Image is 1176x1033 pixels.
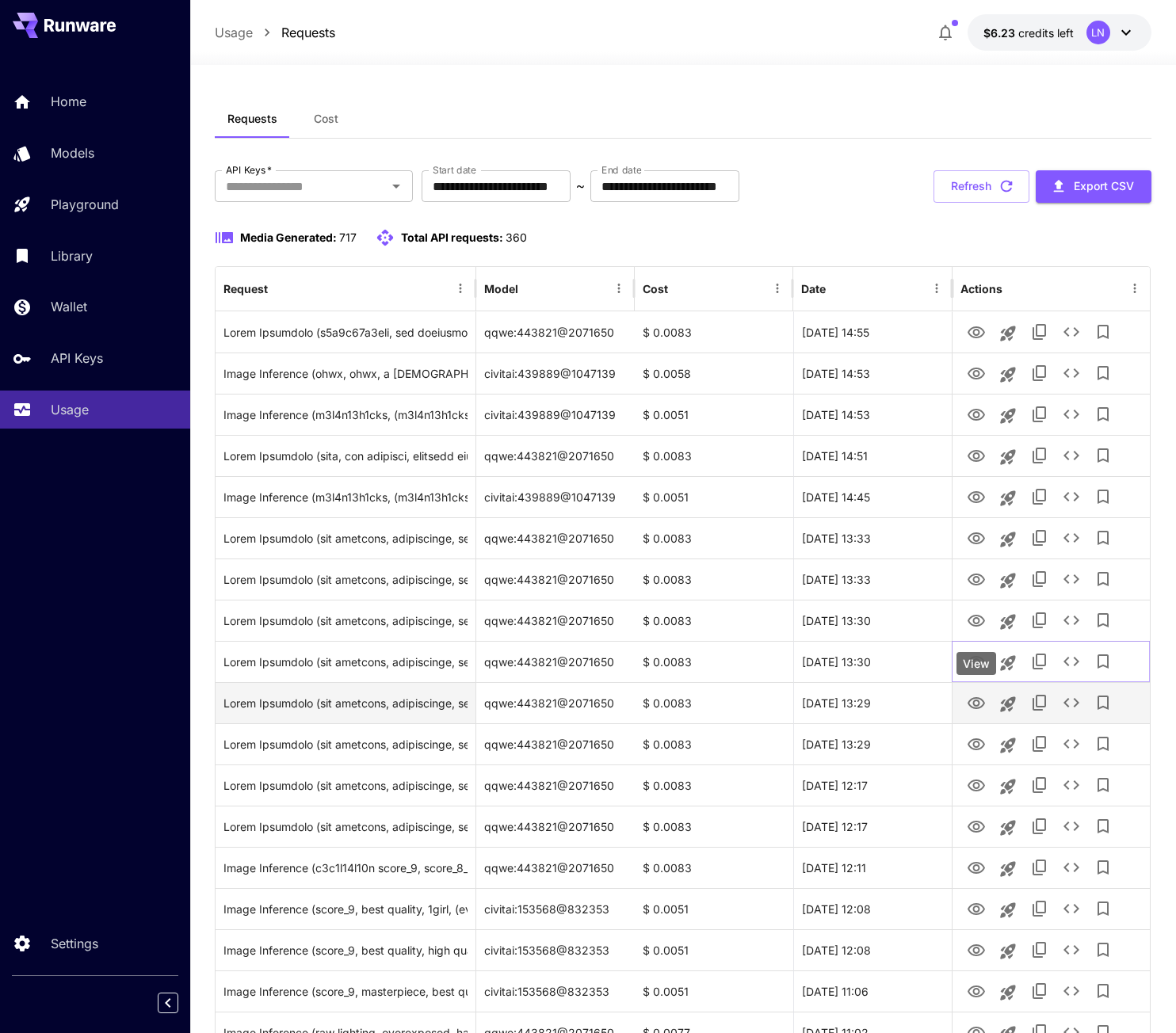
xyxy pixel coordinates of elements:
div: $ 0.0083 [635,723,793,764]
div: Date [801,282,826,295]
button: Copy TaskUUID [1024,398,1056,430]
button: Launch in playground [992,318,1024,349]
button: Launch in playground [992,647,1024,679]
div: 21 Sep, 2025 13:33 [793,558,952,600]
button: Add to library [1087,646,1119,677]
button: View [960,974,992,1007]
div: $ 0.0083 [635,847,793,888]
div: 21 Sep, 2025 14:55 [793,311,952,353]
button: View [960,398,992,430]
button: View [960,356,992,389]
button: Add to library [1087,687,1119,719]
div: qqwe:443821@2071650 [476,435,635,476]
button: See details [1056,522,1087,554]
p: Home [51,92,86,111]
button: Launch in playground [992,524,1024,555]
button: Add to library [1087,810,1119,842]
div: $ 0.0051 [635,476,793,517]
button: Copy TaskUUID [1024,316,1056,348]
div: $ 0.0083 [635,764,793,806]
button: See details [1056,687,1087,719]
div: 21 Sep, 2025 12:11 [793,847,952,888]
button: View [960,439,992,471]
div: civitai:439889@1047139 [476,394,635,435]
button: Copy TaskUUID [1024,893,1056,924]
button: See details [1056,769,1087,801]
button: Add to library [1087,769,1119,801]
button: Launch in playground [992,482,1024,514]
div: Click to copy prompt [223,848,468,888]
button: Launch in playground [992,730,1024,761]
button: Launch in playground [992,565,1024,597]
div: Click to copy prompt [223,642,468,682]
div: civitai:439889@1047139 [476,476,635,517]
div: qqwe:443821@2071650 [476,641,635,682]
p: API Keys [51,349,103,368]
button: Launch in playground [992,812,1024,844]
div: 21 Sep, 2025 13:29 [793,682,952,723]
button: Menu [766,277,788,299]
button: Copy TaskUUID [1024,810,1056,842]
div: qqwe:443821@2071650 [476,847,635,888]
button: Add to library [1087,440,1119,471]
button: See details [1056,810,1087,842]
div: 21 Sep, 2025 12:08 [793,929,952,970]
button: View [960,562,992,595]
div: Click to copy prompt [223,395,468,435]
label: End date [601,163,641,177]
div: 21 Sep, 2025 13:30 [793,641,952,682]
button: View [960,892,992,924]
button: Launch in playground [992,771,1024,802]
button: Launch in playground [992,977,1024,1008]
p: Wallet [51,297,87,316]
button: $6.22863LN [968,14,1151,51]
div: $ 0.0083 [635,311,793,353]
button: Copy TaskUUID [1024,687,1056,719]
div: 21 Sep, 2025 13:29 [793,723,952,764]
button: View [960,851,992,883]
div: Click to copy prompt [223,559,468,600]
span: Requests [227,112,277,126]
button: See details [1056,398,1087,430]
div: Click to copy prompt [223,518,468,558]
button: View [960,686,992,719]
span: Total API requests: [401,231,503,244]
button: Sort [269,277,292,299]
a: Requests [281,23,335,42]
div: qqwe:443821@2071650 [476,311,635,353]
button: View [960,933,992,966]
div: $ 0.0083 [635,806,793,847]
button: Add to library [1087,563,1119,595]
div: 21 Sep, 2025 13:30 [793,600,952,641]
div: Click to copy prompt [223,312,468,353]
button: Launch in playground [992,359,1024,391]
p: Usage [51,400,89,419]
div: Click to copy prompt [223,353,468,394]
button: Copy TaskUUID [1024,852,1056,883]
span: 360 [506,231,527,244]
button: View [960,645,992,677]
div: Model [484,282,518,295]
button: Add to library [1087,398,1119,430]
button: See details [1056,357,1087,389]
button: Sort [520,277,542,299]
button: See details [1056,316,1087,348]
div: qqwe:443821@2071650 [476,600,635,641]
button: Copy TaskUUID [1024,975,1056,1007]
div: qqwe:443821@2071650 [476,806,635,847]
div: Click to copy prompt [223,806,468,847]
button: Add to library [1087,604,1119,636]
div: $ 0.0083 [635,600,793,641]
button: See details [1056,440,1087,471]
div: 21 Sep, 2025 12:17 [793,806,952,847]
div: qqwe:443821@2071650 [476,682,635,723]
button: Launch in playground [992,894,1024,926]
p: ~ [576,177,585,196]
button: See details [1056,563,1087,595]
button: See details [1056,604,1087,636]
div: 21 Sep, 2025 14:51 [793,435,952,476]
button: Launch in playground [992,688,1024,720]
div: Click to copy prompt [223,436,468,476]
div: $ 0.0051 [635,888,793,929]
button: Add to library [1087,975,1119,1007]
